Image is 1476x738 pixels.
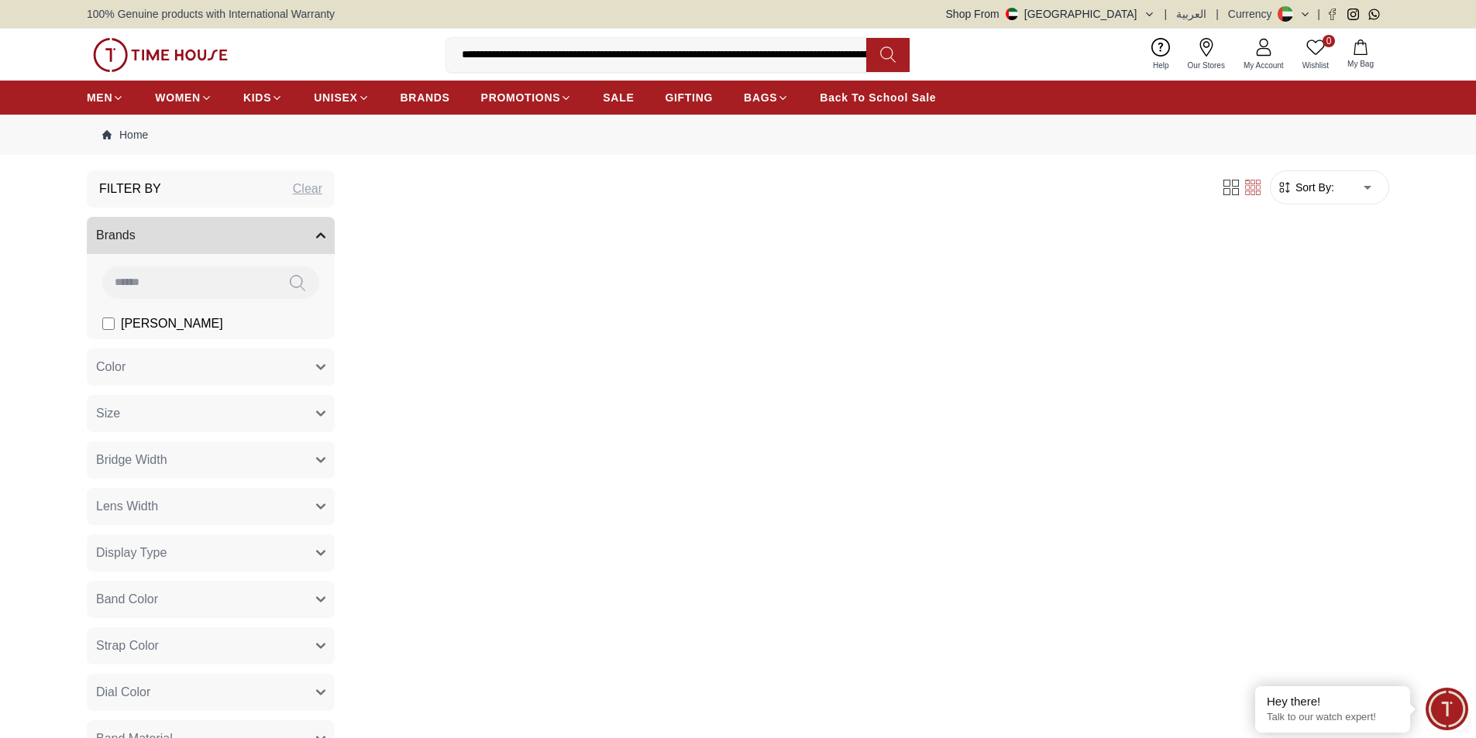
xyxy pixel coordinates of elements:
[820,90,936,105] span: Back To School Sale
[1216,6,1219,22] span: |
[401,90,450,105] span: BRANDS
[1144,35,1178,74] a: Help
[603,84,634,112] a: SALE
[1165,6,1168,22] span: |
[314,90,357,105] span: UNISEX
[946,6,1155,22] button: Shop From[GEOGRAPHIC_DATA]
[744,84,789,112] a: BAGS
[744,90,777,105] span: BAGS
[1267,694,1399,709] div: Hey there!
[87,84,124,112] a: MEN
[87,6,335,22] span: 100% Genuine products with International Warranty
[87,90,112,105] span: MEN
[1182,60,1231,71] span: Our Stores
[243,84,283,112] a: KIDS
[87,488,335,525] button: Lens Width
[243,90,271,105] span: KIDS
[87,581,335,618] button: Band Color
[603,90,634,105] span: SALE
[87,348,335,386] button: Color
[96,497,158,516] span: Lens Width
[87,627,335,664] button: Strap Color
[1147,60,1175,71] span: Help
[99,180,161,198] h3: Filter By
[96,637,159,655] span: Strap Color
[155,90,201,105] span: WOMEN
[820,84,936,112] a: Back To School Sale
[1317,6,1320,22] span: |
[665,84,713,112] a: GIFTING
[102,318,115,330] input: [PERSON_NAME]
[665,90,713,105] span: GIFTING
[96,226,136,245] span: Brands
[1293,35,1338,74] a: 0Wishlist
[1228,6,1278,22] div: Currency
[293,180,322,198] div: Clear
[1341,58,1380,70] span: My Bag
[481,84,573,112] a: PROMOTIONS
[93,38,228,72] img: ...
[87,395,335,432] button: Size
[314,84,369,112] a: UNISEX
[1338,36,1383,73] button: My Bag
[87,441,335,479] button: Bridge Width
[96,683,150,702] span: Dial Color
[96,451,167,469] span: Bridge Width
[87,674,335,711] button: Dial Color
[1368,9,1380,20] a: Whatsapp
[155,84,212,112] a: WOMEN
[102,127,148,142] a: Home
[1296,60,1335,71] span: Wishlist
[87,534,335,572] button: Display Type
[1178,35,1234,74] a: Our Stores
[1277,180,1334,195] button: Sort By:
[1326,9,1338,20] a: Facebook
[96,544,167,562] span: Display Type
[1176,6,1206,22] button: العربية
[87,217,335,254] button: Brands
[96,404,120,423] span: Size
[1347,9,1359,20] a: Instagram
[481,90,561,105] span: PROMOTIONS
[1237,60,1290,71] span: My Account
[121,314,223,333] span: [PERSON_NAME]
[96,358,126,376] span: Color
[1267,711,1399,724] p: Talk to our watch expert!
[96,590,158,609] span: Band Color
[1323,35,1335,47] span: 0
[1292,180,1334,195] span: Sort By:
[87,115,1389,155] nav: Breadcrumb
[1006,8,1018,20] img: United Arab Emirates
[401,84,450,112] a: BRANDS
[1426,688,1468,730] div: Chat Widget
